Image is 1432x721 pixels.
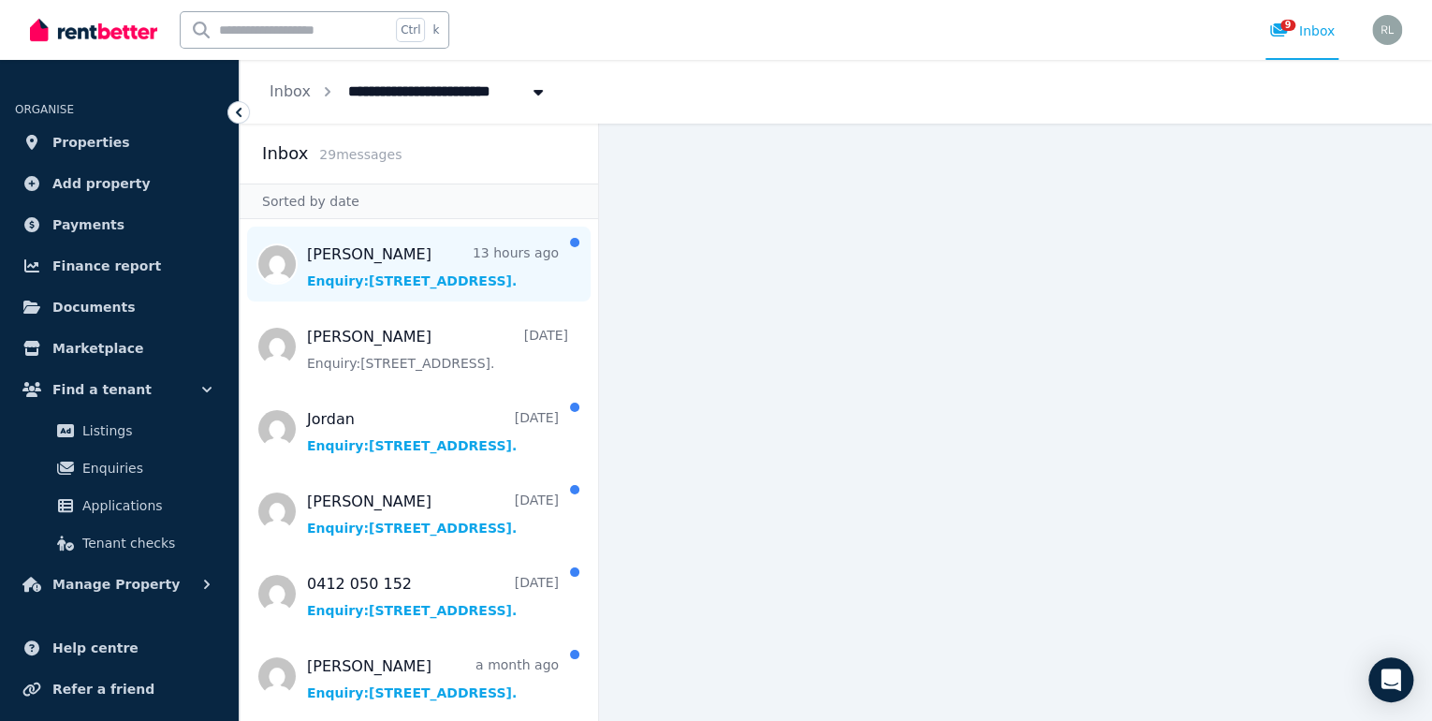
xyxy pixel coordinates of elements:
[22,524,216,562] a: Tenant checks
[15,670,224,708] a: Refer a friend
[52,337,143,360] span: Marketplace
[15,247,224,285] a: Finance report
[270,82,311,100] a: Inbox
[15,371,224,408] button: Find a tenant
[307,655,559,702] a: [PERSON_NAME]a month agoEnquiry:[STREET_ADDRESS].
[15,206,224,243] a: Payments
[82,532,209,554] span: Tenant checks
[52,255,161,277] span: Finance report
[307,408,559,455] a: Jordan[DATE]Enquiry:[STREET_ADDRESS].
[52,131,130,154] span: Properties
[30,16,157,44] img: RentBetter
[240,219,598,721] nav: Message list
[240,184,598,219] div: Sorted by date
[15,103,74,116] span: ORGANISE
[1372,15,1402,45] img: Renae Lammardo
[432,22,439,37] span: k
[15,629,224,667] a: Help centre
[52,213,124,236] span: Payments
[52,573,180,596] span: Manage Property
[15,288,224,326] a: Documents
[319,147,402,162] span: 29 message s
[307,243,559,290] a: [PERSON_NAME]13 hours agoEnquiry:[STREET_ADDRESS].
[52,637,139,659] span: Help centre
[15,124,224,161] a: Properties
[1269,22,1335,40] div: Inbox
[52,172,151,195] span: Add property
[396,18,425,42] span: Ctrl
[22,412,216,449] a: Listings
[22,487,216,524] a: Applications
[15,566,224,603] button: Manage Property
[240,60,577,124] nav: Breadcrumb
[15,165,224,202] a: Add property
[307,491,559,537] a: [PERSON_NAME][DATE]Enquiry:[STREET_ADDRESS].
[307,573,559,620] a: 0412 050 152[DATE]Enquiry:[STREET_ADDRESS].
[15,330,224,367] a: Marketplace
[52,378,152,401] span: Find a tenant
[307,326,568,373] a: [PERSON_NAME][DATE]Enquiry:[STREET_ADDRESS].
[82,457,209,479] span: Enquiries
[82,419,209,442] span: Listings
[82,494,209,517] span: Applications
[1368,657,1413,702] div: Open Intercom Messenger
[1280,20,1295,31] span: 9
[262,140,308,167] h2: Inbox
[22,449,216,487] a: Enquiries
[52,296,136,318] span: Documents
[52,678,154,700] span: Refer a friend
